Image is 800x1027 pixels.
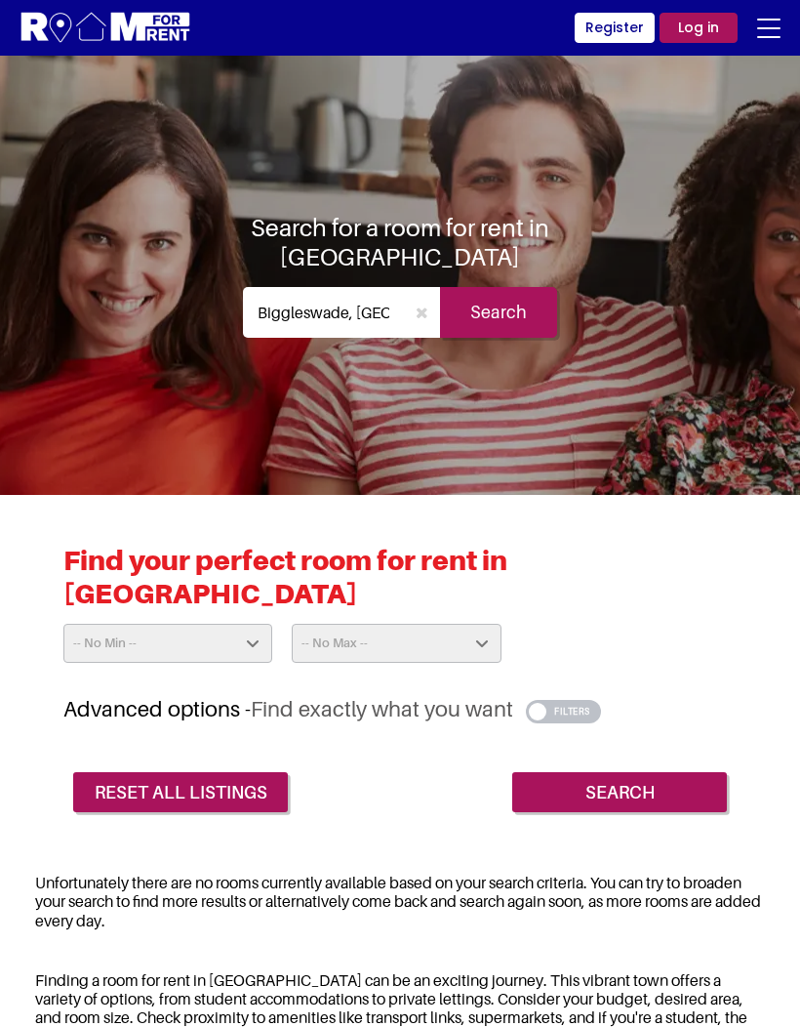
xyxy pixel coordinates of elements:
[512,772,727,813] input: Search
[575,13,655,43] a: Register
[440,287,557,338] input: Search
[63,696,737,722] h3: Advanced options -
[15,861,785,943] div: Unfortunately there are no rooms currently available based on your search criteria. You can try t...
[73,772,288,813] a: reset all listings
[243,213,557,271] h1: Search for a room for rent in [GEOGRAPHIC_DATA]
[20,10,192,46] img: Logo for Room for Rent, featuring a welcoming design with a house icon and modern typography
[243,287,404,338] input: Where do you want to live. Search by town or postcode
[63,544,737,624] h2: Find your perfect room for rent in [GEOGRAPHIC_DATA]
[660,13,738,43] a: Log in
[251,696,513,721] span: Find exactly what you want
